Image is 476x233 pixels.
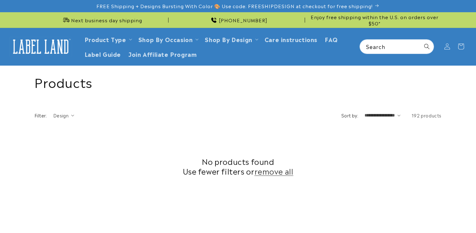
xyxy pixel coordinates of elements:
a: Care instructions [261,32,321,46]
iframe: Gorgias Floating Chat [344,203,470,227]
span: Design [53,112,69,118]
span: 192 products [411,112,442,118]
div: Announcement [34,12,168,28]
summary: Shop By Occasion [135,32,201,46]
span: [PHONE_NUMBER] [219,17,267,23]
img: Label Land [9,37,72,56]
span: Label Guide [85,50,121,57]
a: Label Land [7,35,75,59]
div: Announcement [171,12,305,28]
a: remove all [255,166,293,176]
label: Sort by: [341,112,358,118]
span: Shop By Occasion [138,35,193,43]
h1: Products [34,73,442,90]
span: FREE Shipping + Designs Bursting With Color 🎨 Use code: FREESHIPDESIGN at checkout for free shipp... [96,3,373,9]
a: Shop By Design [205,35,252,43]
a: Join Affiliate Program [125,46,200,61]
a: Product Type [85,35,126,43]
h2: No products found Use fewer filters or [34,156,442,176]
summary: Design (0 selected) [53,112,74,119]
div: Announcement [308,12,442,28]
h2: Filter: [34,112,47,119]
summary: Product Type [81,32,135,46]
span: Next business day shipping [71,17,142,23]
span: Enjoy free shipping within the U.S. on orders over $50* [308,14,442,26]
button: Search [420,40,434,53]
span: Care instructions [265,35,317,43]
a: Label Guide [81,46,125,61]
span: Join Affiliate Program [128,50,197,57]
a: FAQ [321,32,342,46]
summary: Shop By Design [201,32,261,46]
span: FAQ [325,35,338,43]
